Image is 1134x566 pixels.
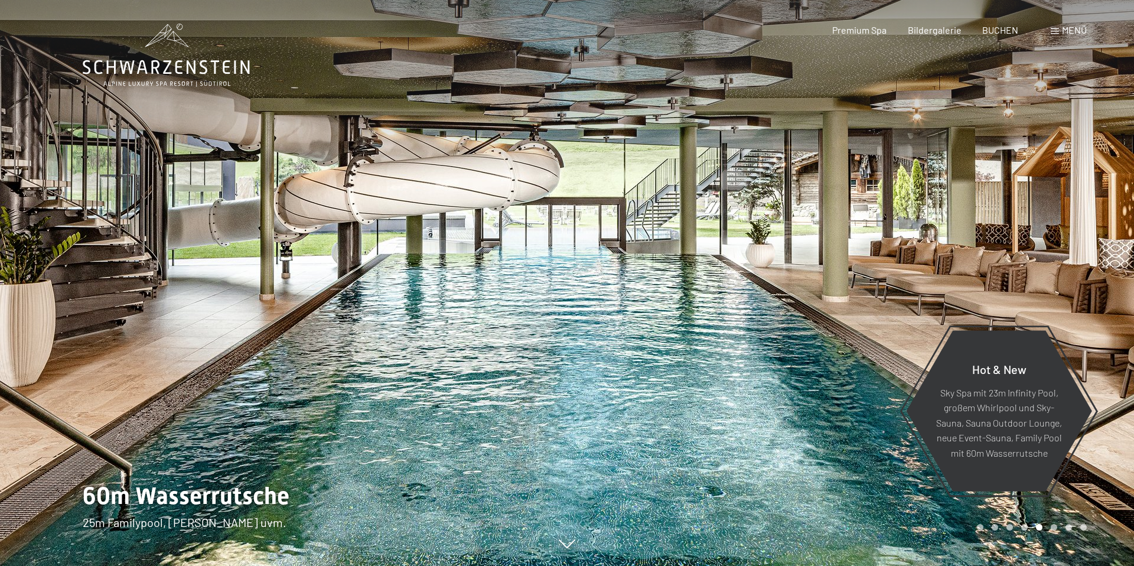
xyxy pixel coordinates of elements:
[982,24,1018,35] a: BUCHEN
[1062,24,1087,35] span: Menü
[1051,524,1057,531] div: Carousel Page 6
[992,524,998,531] div: Carousel Page 2
[1080,524,1087,531] div: Carousel Page 8
[972,362,1027,376] span: Hot & New
[973,524,1087,531] div: Carousel Pagination
[1065,524,1072,531] div: Carousel Page 7
[935,385,1063,460] p: Sky Spa mit 23m Infinity Pool, großem Whirlpool und Sky-Sauna, Sauna Outdoor Lounge, neue Event-S...
[1006,524,1013,531] div: Carousel Page 3
[908,24,962,35] a: Bildergalerie
[1036,524,1042,531] div: Carousel Page 5 (Current Slide)
[1021,524,1028,531] div: Carousel Page 4
[832,24,887,35] a: Premium Spa
[905,330,1093,492] a: Hot & New Sky Spa mit 23m Infinity Pool, großem Whirlpool und Sky-Sauna, Sauna Outdoor Lounge, ne...
[977,524,983,531] div: Carousel Page 1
